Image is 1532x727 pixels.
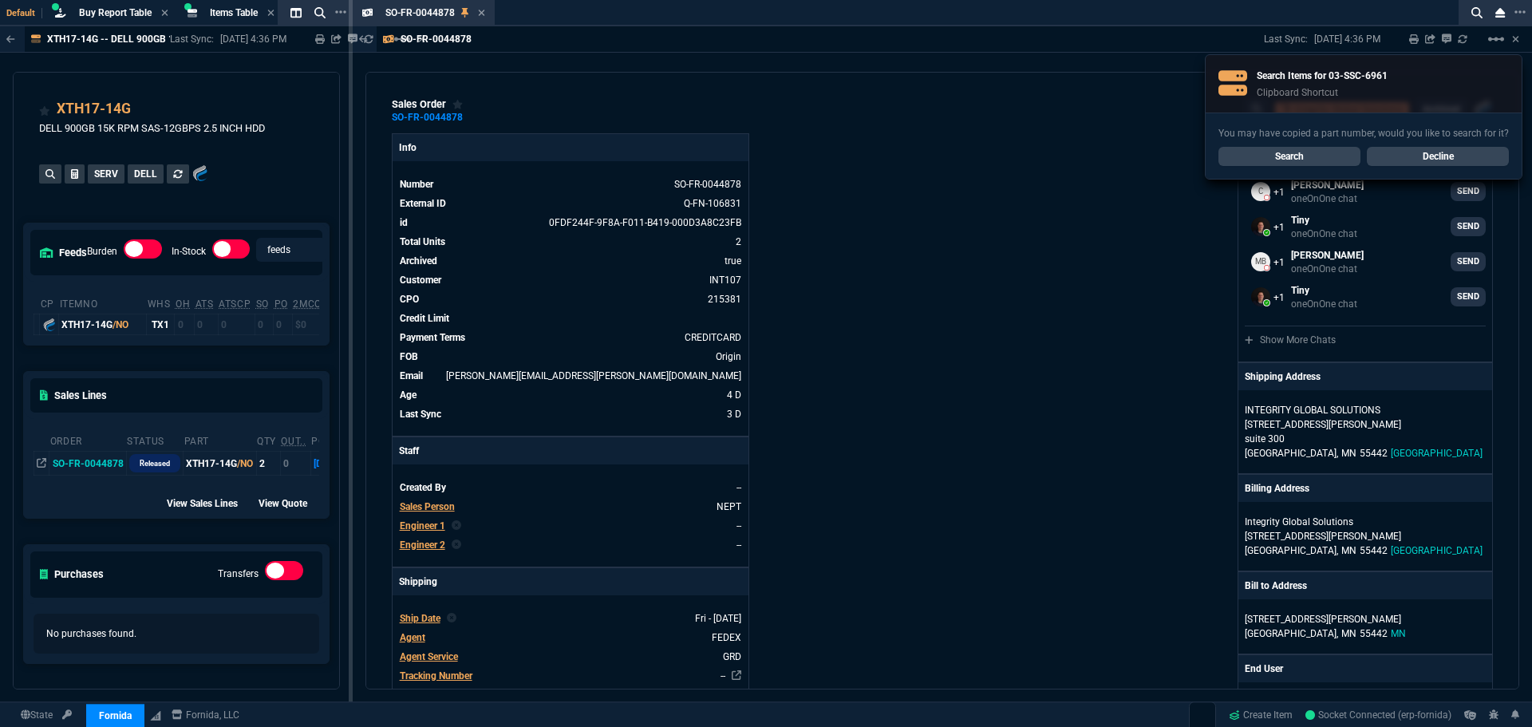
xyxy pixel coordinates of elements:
nx-icon: Close Tab [478,7,485,20]
a: Hide Workbench [418,33,425,45]
span: [GEOGRAPHIC_DATA] [1391,448,1483,459]
th: Posted [310,429,354,452]
nx-icon: Open New Tab [335,5,346,20]
p: oneOnOne chat [1291,192,1364,205]
a: SEND [1451,217,1486,236]
span: undefined [739,313,741,324]
a: msbcCompanyName [167,708,244,722]
a: SEND [1451,252,1486,271]
p: Shipping Address [1245,369,1321,384]
span: Agent Service [400,651,458,662]
span: 2025-09-05T00:00:00.000Z [695,613,741,624]
a: SO-FR-0044878 [392,117,463,119]
div: sales order [392,98,464,111]
nx-icon: Close Tab [267,7,274,20]
nx-icon: Close Workbench [1489,3,1511,22]
p: Clipboard Shortcut [1257,86,1388,99]
td: TX1 [147,314,175,334]
span: dan.battaglia@igsmn.com [446,370,741,381]
th: ItemNo [59,291,147,314]
tr: undefined [399,349,742,365]
p: Search Items for 03-SSC-6961 [1257,69,1388,83]
a: 215381 [708,294,741,305]
span: [GEOGRAPHIC_DATA], [1245,545,1338,556]
a: Decline [1367,147,1509,166]
p: Tiny [1291,283,1357,298]
p: SO-FR-0044878 [401,33,472,45]
td: 0 [274,314,293,334]
p: Billing Address [1245,481,1309,496]
th: cp [40,291,59,314]
abbr: Total units in inventory. [176,298,190,310]
p: oneOnOne chat [1291,227,1357,240]
div: Transfers [265,561,303,587]
a: -- [721,670,725,682]
button: SERV [88,164,124,184]
span: See Marketplace Order [674,179,741,190]
p: INTEGRITY GLOBAL SOLUTIONS [1245,403,1398,417]
nx-icon: Clear selected rep [452,538,461,552]
a: ryan.neptune@fornida.com,billy.hefner@fornida.com [1245,281,1486,313]
span: CREDITCARD [685,332,741,343]
div: XTH17-14G [61,318,144,332]
a: Global State [16,708,57,722]
a: Hide Workbench [1512,33,1519,45]
p: [STREET_ADDRESS][PERSON_NAME] [1245,417,1486,432]
span: 9/5/25 => 4:36 PM [727,409,741,420]
tr: undefined [399,610,742,626]
th: Status [126,429,183,452]
tr: undefined [399,480,742,496]
tr: undefined [399,234,742,250]
span: Created By [400,482,446,493]
div: XTH17-14G [57,98,131,119]
h5: feeds [40,245,87,260]
tr: dan.battaglia@igsmn.com [399,368,742,384]
span: /NO [113,319,128,330]
span: Customer [400,275,441,286]
span: [GEOGRAPHIC_DATA] [1391,545,1483,556]
span: [GEOGRAPHIC_DATA], [1245,628,1338,639]
span: Socket Connected (erp-fornida) [1305,709,1451,721]
p: Info [393,134,748,161]
div: View Quote [259,495,322,511]
p: Staff [393,437,748,464]
p: [PERSON_NAME] [1291,248,1364,263]
div: Add to Watchlist [452,98,464,111]
span: 55442 [1360,545,1388,556]
td: 2 [256,451,280,475]
span: FOB [400,351,418,362]
div: Add to Watchlist [39,98,50,121]
p: Last Sync: [1264,33,1314,45]
td: 0 [195,314,218,334]
abbr: Outstanding (To Ship) [281,436,306,447]
p: Shipping [393,568,748,595]
label: In-Stock [172,246,206,257]
span: CPO [400,294,419,305]
span: Origin [716,351,741,362]
a: API TOKEN [57,708,77,722]
span: Default [6,8,42,18]
label: Transfers [218,568,259,579]
span: Agent [400,632,425,643]
nx-icon: Split Panels [284,3,308,22]
span: Buy Report Table [79,7,152,18]
p: [STREET_ADDRESS][PERSON_NAME] [1245,529,1486,543]
tr: undefined [399,630,742,646]
th: Part [184,429,256,452]
abbr: Total units on open Purchase Orders [274,298,288,310]
abbr: Avg cost of all PO invoices for 2 months [293,298,334,310]
tr: See Marketplace Order [399,196,742,211]
nx-icon: Back to Table [6,34,15,45]
span: -- [736,539,741,551]
label: Burden [87,246,117,257]
div: Burden [124,239,162,265]
td: 0 [255,314,274,334]
tr: undefined [399,310,742,326]
span: Sales Person [400,501,455,512]
p: [DATE] 4:36 PM [220,33,286,45]
a: Search [1218,147,1360,166]
span: Credit Limit [400,313,449,324]
th: QTY [256,429,280,452]
p: XTH17-14G -- DELL 900GB 15K RPM SAS-12GBPS 2.5 INCH HDD [47,33,332,45]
